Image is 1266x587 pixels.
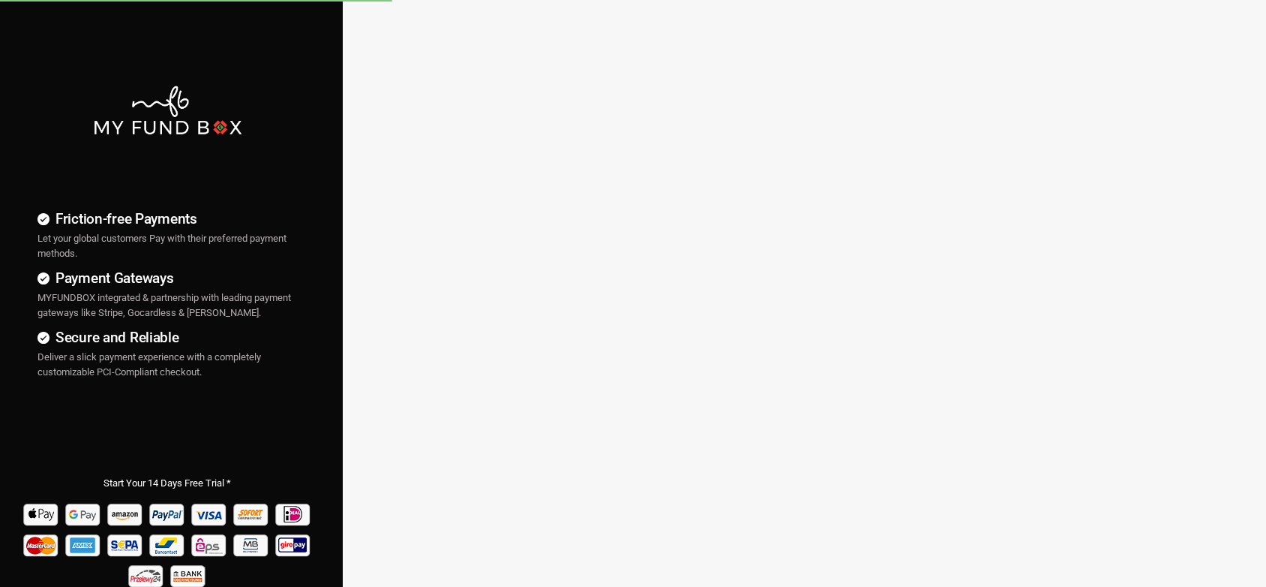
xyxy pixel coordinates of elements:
[232,529,271,560] img: mb Pay
[106,498,145,529] img: Amazon
[37,327,298,348] h4: Secure and Reliable
[37,208,298,230] h4: Friction-free Payments
[190,498,229,529] img: Visa
[37,267,298,289] h4: Payment Gateways
[92,84,243,137] img: mfbwhite.png
[148,498,187,529] img: Paypal
[106,529,145,560] img: sepa Pay
[232,498,271,529] img: Sofort Pay
[37,292,291,318] span: MYFUNDBOX integrated & partnership with leading payment gateways like Stripe, Gocardless & [PERSO...
[37,233,286,259] span: Let your global customers Pay with their preferred payment methods.
[22,498,61,529] img: Apple Pay
[274,498,313,529] img: Ideal Pay
[64,529,103,560] img: american_express Pay
[37,351,261,378] span: Deliver a slick payment experience with a completely customizable PCI-Compliant checkout.
[148,529,187,560] img: Bancontact Pay
[274,529,313,560] img: giropay
[64,498,103,529] img: Google Pay
[190,529,229,560] img: EPS Pay
[22,529,61,560] img: Mastercard Pay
